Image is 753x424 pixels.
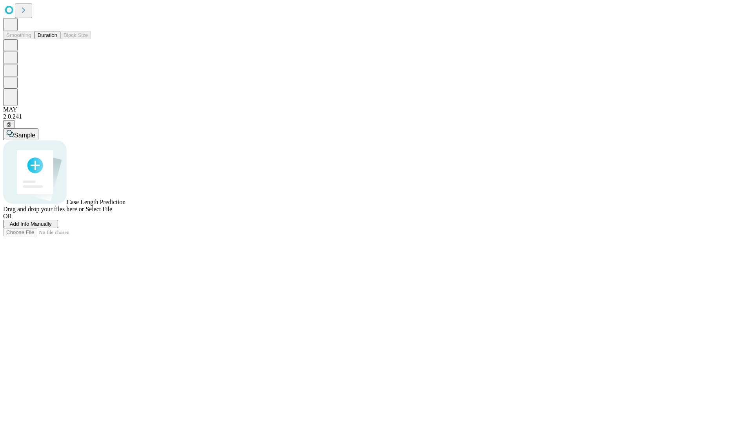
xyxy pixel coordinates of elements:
[6,121,12,127] span: @
[67,199,125,205] span: Case Length Prediction
[3,206,84,212] span: Drag and drop your files here or
[3,120,15,128] button: @
[3,31,35,39] button: Smoothing
[35,31,60,39] button: Duration
[85,206,112,212] span: Select File
[60,31,91,39] button: Block Size
[14,132,35,139] span: Sample
[3,106,750,113] div: MAY
[3,128,38,140] button: Sample
[3,220,58,228] button: Add Info Manually
[3,113,750,120] div: 2.0.241
[10,221,52,227] span: Add Info Manually
[3,213,12,219] span: OR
